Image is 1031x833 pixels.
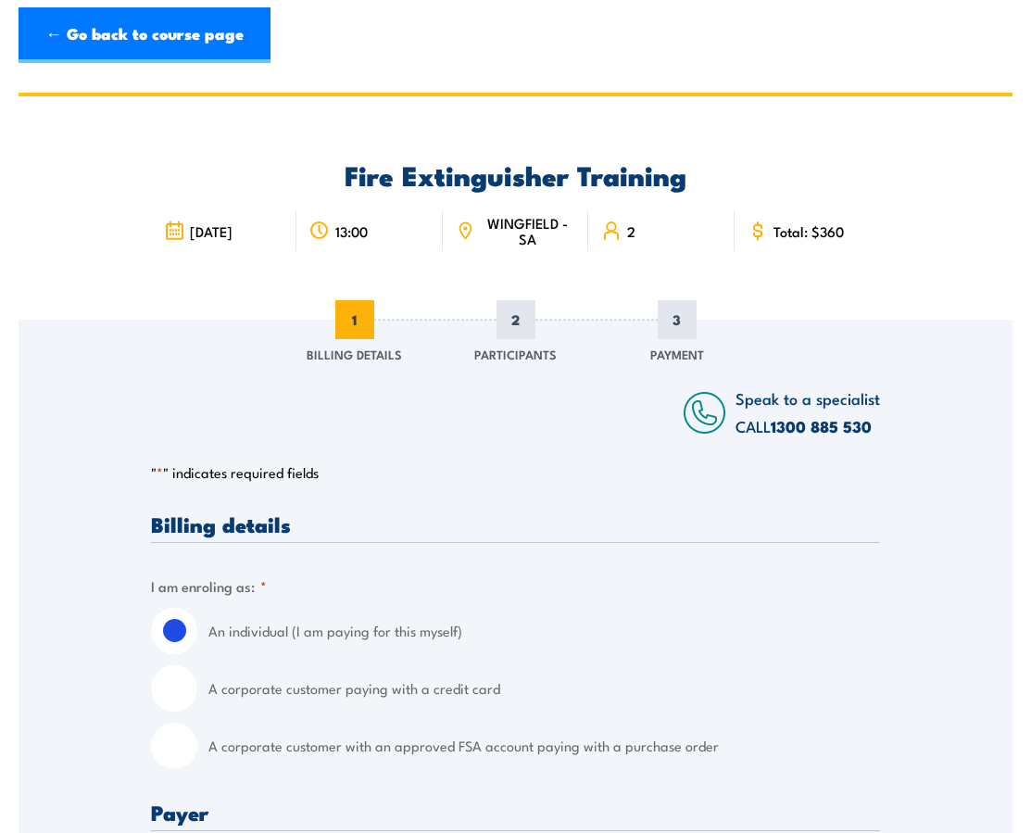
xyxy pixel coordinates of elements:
[190,223,233,239] span: [DATE]
[474,345,557,363] span: Participants
[151,513,880,535] h3: Billing details
[19,7,270,63] a: ← Go back to course page
[658,300,697,339] span: 3
[335,223,368,239] span: 13:00
[627,223,635,239] span: 2
[480,215,575,246] span: WINGFIELD - SA
[151,801,880,823] h3: Payer
[151,575,267,597] legend: I am enroling as:
[208,665,880,712] label: A corporate customer paying with a credit card
[208,608,880,654] label: An individual (I am paying for this myself)
[151,162,880,186] h2: Fire Extinguisher Training
[307,345,402,363] span: Billing Details
[650,345,704,363] span: Payment
[208,723,880,769] label: A corporate customer with an approved FSA account paying with a purchase order
[773,223,844,239] span: Total: $360
[771,414,872,438] a: 1300 885 530
[335,300,374,339] span: 1
[497,300,535,339] span: 2
[151,463,880,482] p: " " indicates required fields
[736,386,880,437] span: Speak to a specialist CALL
